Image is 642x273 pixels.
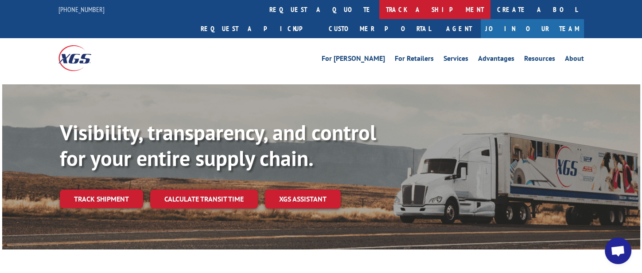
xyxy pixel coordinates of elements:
a: For [PERSON_NAME] [322,55,385,65]
a: Track shipment [60,190,143,208]
a: Agent [437,19,481,38]
a: Customer Portal [322,19,437,38]
a: For Retailers [395,55,434,65]
a: XGS ASSISTANT [265,190,341,209]
div: Open chat [605,237,631,264]
a: Resources [524,55,555,65]
a: About [565,55,584,65]
a: Calculate transit time [150,190,258,209]
b: Visibility, transparency, and control for your entire supply chain. [60,119,376,172]
a: Join Our Team [481,19,584,38]
a: [PHONE_NUMBER] [58,5,105,14]
a: Request a pickup [194,19,322,38]
a: Advantages [478,55,514,65]
a: Services [444,55,468,65]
